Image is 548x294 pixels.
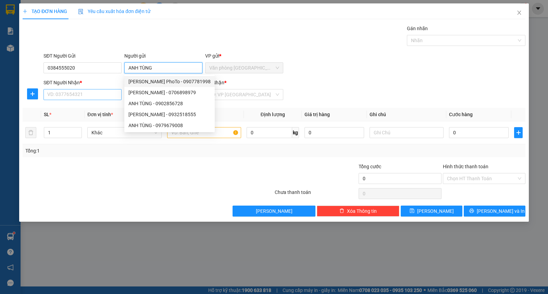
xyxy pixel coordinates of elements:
span: TẠO ĐƠN HÀNG [23,9,67,14]
div: Người gửi [124,52,202,60]
span: save [410,208,414,214]
div: Thanh Tùng PhoTo - 0907781998 [124,76,215,87]
span: [PERSON_NAME] [417,207,454,215]
label: Gán nhãn [407,26,428,31]
span: Xóa Thông tin [347,207,377,215]
span: printer [469,208,474,214]
span: [PERSON_NAME] [256,207,292,215]
div: ANH TÙNG - 0902856728 [124,98,215,109]
input: 0 [304,127,364,138]
div: SĐT Người Gửi [43,52,122,60]
span: close [516,10,522,15]
div: Tổng: 1 [25,147,212,155]
button: plus [514,127,523,138]
button: printer[PERSON_NAME] và In [464,206,525,217]
div: ANH TÙNG - 0979679008 [124,120,215,131]
button: deleteXóa Thông tin [317,206,399,217]
div: Thanh Tùng - 0706898979 [124,87,215,98]
th: Ghi chú [367,108,446,121]
div: SĐT Người Nhận [43,79,122,86]
span: Định lượng [261,112,285,117]
div: Chưa thanh toán [274,188,358,200]
span: plus [23,9,27,14]
span: Giá trị hàng [304,112,330,117]
span: Đơn vị tính [87,112,113,117]
span: delete [339,208,344,214]
div: [PERSON_NAME] - 0932518555 [128,111,211,118]
div: [PERSON_NAME] - 0706898979 [128,89,211,96]
button: Close [510,3,529,23]
div: ANH TÙNG - 0979679008 [128,122,211,129]
div: Anh Tùng - 0932518555 [124,109,215,120]
input: Ghi Chú [370,127,444,138]
span: [PERSON_NAME] và In [477,207,525,215]
span: SL [44,112,49,117]
span: Tổng cước [359,164,381,169]
label: Hình thức thanh toán [443,164,488,169]
div: ANH TÙNG - 0902856728 [128,100,211,107]
span: Khác [91,127,157,138]
button: plus [27,88,38,99]
button: delete [25,127,36,138]
span: plus [514,130,522,135]
div: [PERSON_NAME] PhoTo - 0907781998 [128,78,211,85]
span: kg [292,127,299,138]
span: Cước hàng [449,112,473,117]
button: [PERSON_NAME] [233,206,315,217]
span: Yêu cầu xuất hóa đơn điện tử [78,9,150,14]
div: VP gửi [205,52,283,60]
img: icon [78,9,84,14]
button: save[PERSON_NAME] [401,206,462,217]
input: VD: Bàn, Ghế [167,127,241,138]
span: plus [27,91,38,97]
span: Văn phòng Kiên Giang [209,63,279,73]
